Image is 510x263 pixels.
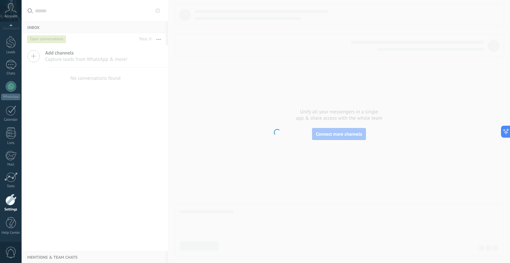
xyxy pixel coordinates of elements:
[1,141,21,145] div: Lists
[5,14,17,19] span: Account
[1,118,21,122] div: Calendar
[1,163,21,167] div: Mail
[1,231,21,235] div: Help Center
[1,94,20,100] div: WhatsApp
[1,207,21,212] div: Settings
[1,184,21,189] div: Stats
[1,71,21,76] div: Chats
[1,50,21,55] div: Leads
